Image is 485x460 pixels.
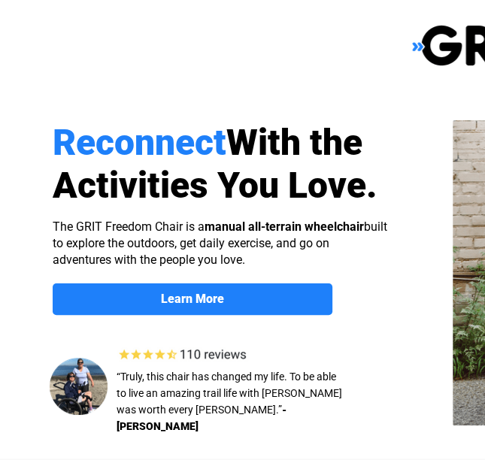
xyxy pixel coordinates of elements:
[226,121,362,164] span: With the
[53,121,226,164] span: Reconnect
[53,283,332,315] a: Learn More
[205,219,364,234] strong: manual all-terrain wheelchair
[117,371,342,416] span: “Truly, this chair has changed my life. To be able to live an amazing trail life with [PERSON_NAM...
[161,292,224,306] strong: Learn More
[53,164,377,207] span: Activities You Love.
[53,219,387,267] span: The GRIT Freedom Chair is a built to explore the outdoors, get daily exercise, and go on adventur...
